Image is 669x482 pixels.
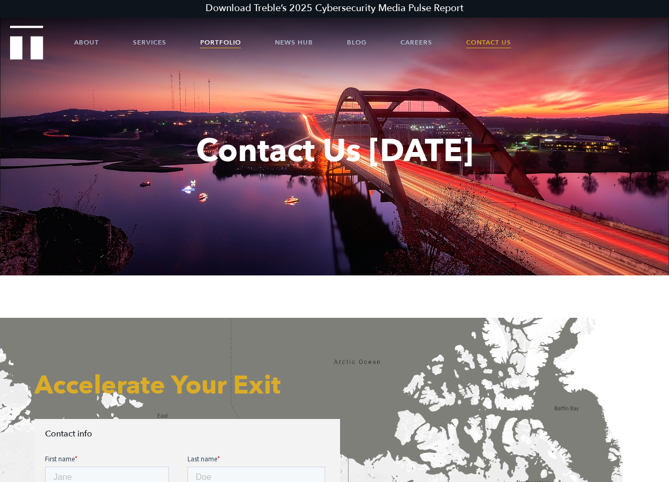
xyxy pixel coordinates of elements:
a: Blog [347,26,367,58]
span: Business Email Only [142,44,199,53]
h1: Contact Us [DATE] [8,132,661,169]
a: News Hub [275,26,313,58]
h3: Contact info [45,430,329,438]
span: Last name [142,1,172,10]
h2: Accelerate Your Exit [34,368,340,403]
a: About [74,26,99,58]
img: Treble logo [10,25,43,59]
input: jane.doe@businessemail.com [142,56,281,77]
a: Careers [400,26,432,58]
a: Portfolio [200,26,241,58]
input: Doe [142,13,281,34]
a: Contact Us [466,26,511,58]
a: Treble Homepage [11,26,42,59]
a: Services [133,26,166,58]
